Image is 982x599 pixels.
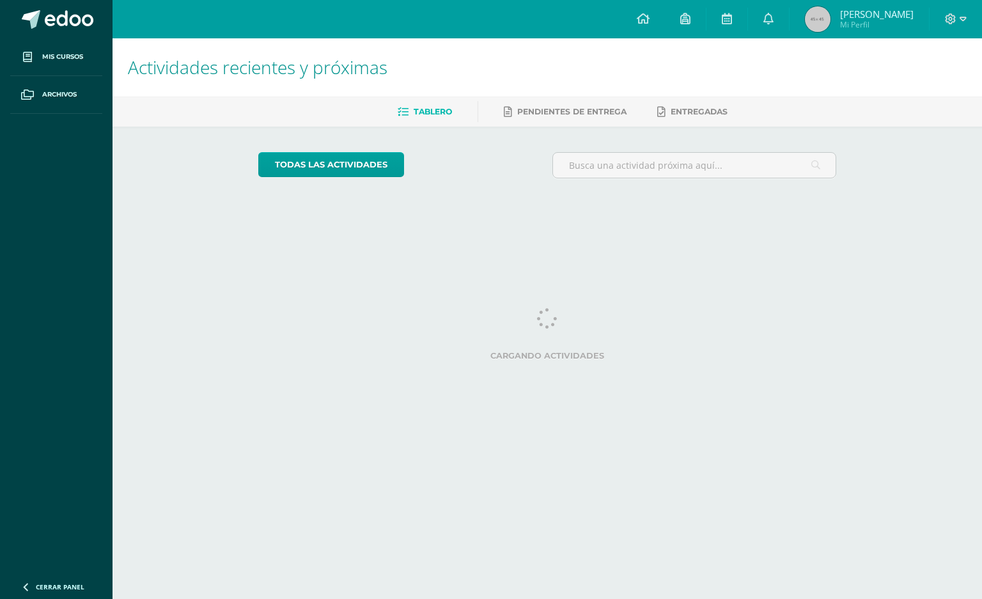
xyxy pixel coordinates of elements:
span: Mi Perfil [840,19,914,30]
span: Pendientes de entrega [517,107,627,116]
label: Cargando actividades [258,351,837,361]
input: Busca una actividad próxima aquí... [553,153,836,178]
a: Pendientes de entrega [504,102,627,122]
a: Tablero [398,102,452,122]
span: [PERSON_NAME] [840,8,914,20]
span: Entregadas [671,107,728,116]
a: Mis cursos [10,38,102,76]
img: 45x45 [805,6,830,32]
span: Actividades recientes y próximas [128,55,387,79]
a: Entregadas [657,102,728,122]
span: Mis cursos [42,52,83,62]
span: Archivos [42,89,77,100]
a: todas las Actividades [258,152,404,177]
span: Cerrar panel [36,582,84,591]
a: Archivos [10,76,102,114]
span: Tablero [414,107,452,116]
